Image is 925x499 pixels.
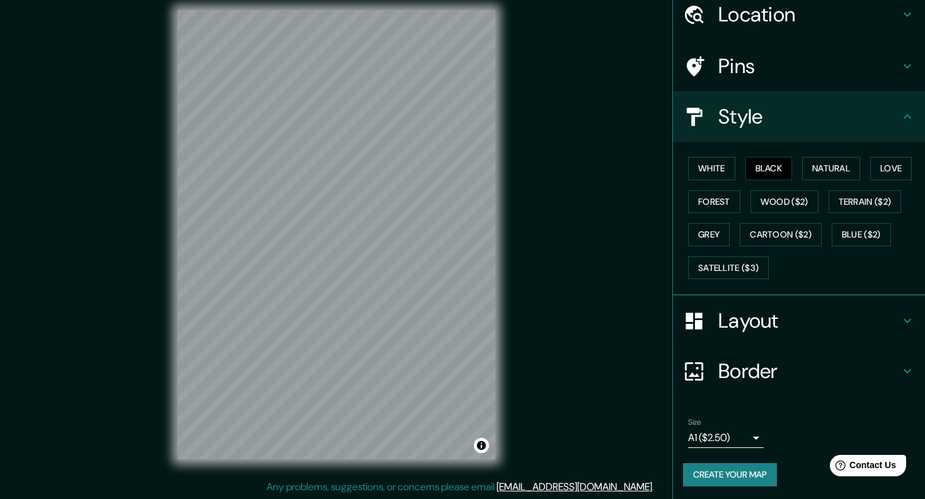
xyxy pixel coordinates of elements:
[688,190,740,214] button: Forest
[688,223,730,246] button: Grey
[688,417,701,428] label: Size
[718,308,900,333] h4: Layout
[870,157,912,180] button: Love
[740,223,822,246] button: Cartoon ($2)
[718,54,900,79] h4: Pins
[656,479,658,495] div: .
[683,463,777,486] button: Create your map
[673,295,925,346] div: Layout
[750,190,819,214] button: Wood ($2)
[497,480,652,493] a: [EMAIL_ADDRESS][DOMAIN_NAME]
[654,479,656,495] div: .
[673,91,925,142] div: Style
[829,190,902,214] button: Terrain ($2)
[832,223,891,246] button: Blue ($2)
[718,104,900,129] h4: Style
[673,41,925,91] div: Pins
[688,157,735,180] button: White
[718,2,900,27] h4: Location
[802,157,860,180] button: Natural
[745,157,793,180] button: Black
[474,438,489,453] button: Toggle attribution
[688,256,769,280] button: Satellite ($3)
[673,346,925,396] div: Border
[718,358,900,384] h4: Border
[178,10,495,459] canvas: Map
[813,450,911,485] iframe: Help widget launcher
[267,479,654,495] p: Any problems, suggestions, or concerns please email .
[688,428,764,448] div: A1 ($2.50)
